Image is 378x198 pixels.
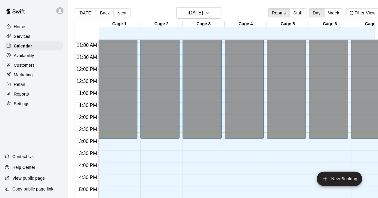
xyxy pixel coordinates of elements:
p: Reports [14,91,29,97]
p: Settings [14,101,29,107]
div: Cage 5 [267,21,309,27]
button: Back [96,8,114,17]
a: Calendar [5,41,63,50]
span: 5:00 PM [78,187,99,192]
div: Cage 1 [98,21,140,27]
p: Calendar [14,43,32,49]
a: Settings [5,99,63,108]
p: Help Center [12,164,35,170]
span: 1:00 PM [78,91,99,96]
h6: [DATE] [188,9,203,17]
span: 4:30 PM [78,175,99,180]
span: 3:00 PM [78,139,99,144]
span: 12:30 PM [75,79,98,84]
button: [DATE] [176,7,221,19]
span: 11:30 AM [75,55,99,60]
div: Cage 3 [183,21,225,27]
div: Cage 2 [140,21,183,27]
div: Cage 6 [309,21,351,27]
a: Customers [5,61,63,70]
p: Availability [14,53,34,59]
span: 4:00 PM [78,163,99,168]
button: Day [309,8,324,17]
a: Availability [5,51,63,60]
button: Next [113,8,130,17]
button: [DATE] [75,8,96,17]
a: Retail [5,80,63,89]
p: Home [14,24,25,30]
button: Rooms [268,8,290,17]
button: Staff [289,8,306,17]
p: View public page [12,175,45,181]
a: Reports [5,90,63,99]
a: Marketing [5,70,63,79]
span: 2:30 PM [78,127,99,132]
span: 12:00 PM [75,67,98,72]
span: 3:30 PM [78,151,99,156]
p: Copy public page link [12,186,53,192]
button: add [317,172,362,186]
p: Retail [14,81,25,87]
span: 11:00 AM [75,43,99,48]
p: Marketing [14,72,33,78]
p: Services [14,33,30,39]
p: Contact Us [12,154,34,160]
span: 2:00 PM [78,115,99,120]
div: Cage 4 [225,21,267,27]
a: Services [5,32,63,41]
p: Customers [14,62,35,68]
button: Week [324,8,343,17]
a: Home [5,22,63,31]
span: 1:30 PM [78,103,99,108]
